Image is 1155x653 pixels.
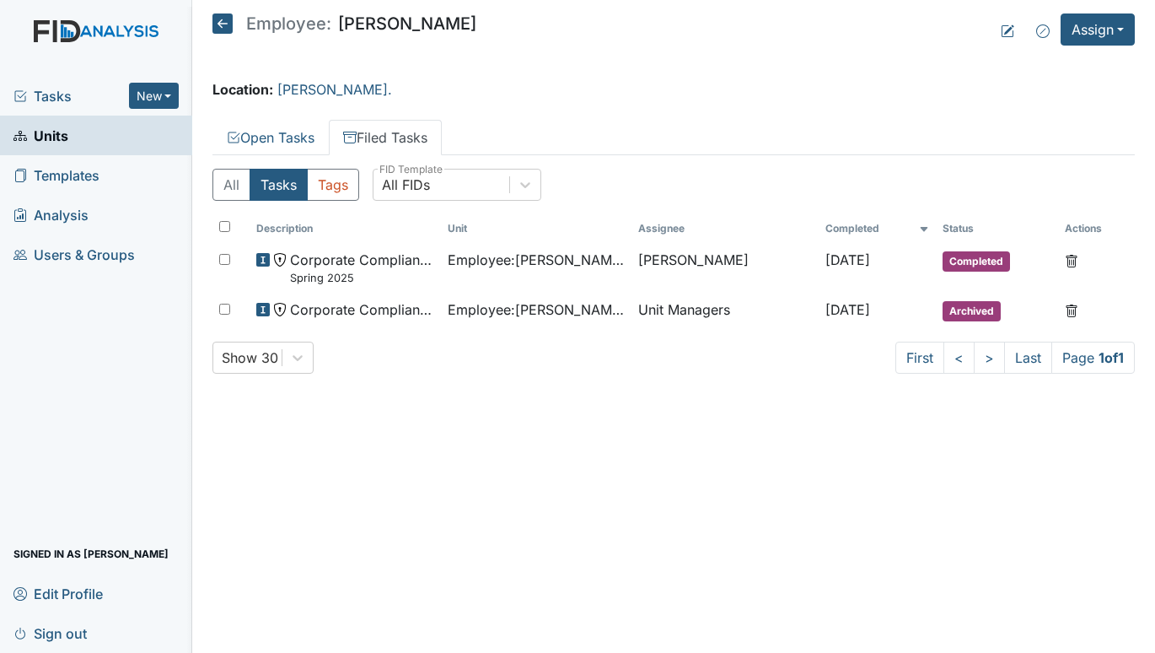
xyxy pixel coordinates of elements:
[290,270,434,286] small: Spring 2025
[212,169,1135,374] div: Filed Tasks
[448,250,626,270] span: Employee : [PERSON_NAME]
[631,243,819,293] td: [PERSON_NAME]
[1099,349,1124,366] strong: 1 of 1
[13,122,68,148] span: Units
[212,169,359,201] div: Type filter
[329,120,442,155] a: Filed Tasks
[825,251,870,268] span: [DATE]
[277,81,392,98] a: [PERSON_NAME].
[290,250,434,286] span: Corporate Compliance Spring 2025
[825,301,870,318] span: [DATE]
[1065,300,1078,320] a: Delete
[290,300,434,320] span: Corporate Compliance
[1004,342,1052,374] a: Last
[212,13,476,34] h5: [PERSON_NAME]
[13,541,169,567] span: Signed in as [PERSON_NAME]
[250,214,441,243] th: Toggle SortBy
[943,251,1010,272] span: Completed
[13,580,103,607] span: Edit Profile
[936,214,1058,243] th: Toggle SortBy
[219,221,230,232] input: Toggle All Rows Selected
[1058,214,1135,243] th: Actions
[13,86,129,106] a: Tasks
[222,348,278,368] div: Show 30
[212,81,273,98] strong: Location:
[1065,250,1078,270] a: Delete
[895,342,944,374] a: First
[13,202,89,228] span: Analysis
[819,214,936,243] th: Toggle SortBy
[1051,342,1135,374] span: Page
[250,169,308,201] button: Tasks
[129,83,180,109] button: New
[246,15,331,32] span: Employee:
[13,620,87,646] span: Sign out
[382,175,430,195] div: All FIDs
[307,169,359,201] button: Tags
[631,293,819,328] td: Unit Managers
[13,241,135,267] span: Users & Groups
[631,214,819,243] th: Assignee
[212,120,329,155] a: Open Tasks
[13,162,99,188] span: Templates
[448,300,626,320] span: Employee : [PERSON_NAME]
[943,301,1001,321] span: Archived
[974,342,1005,374] a: >
[1061,13,1135,46] button: Assign
[441,214,632,243] th: Toggle SortBy
[212,169,250,201] button: All
[895,342,1135,374] nav: task-pagination
[943,342,975,374] a: <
